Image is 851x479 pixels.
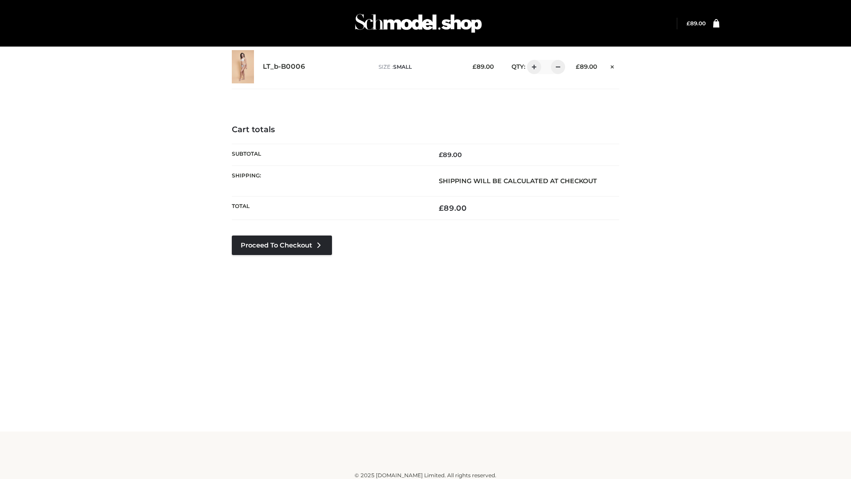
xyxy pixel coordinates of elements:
[576,63,597,70] bdi: 89.00
[439,204,467,212] bdi: 89.00
[687,20,706,27] bdi: 89.00
[503,60,562,74] div: QTY:
[687,20,706,27] a: £89.00
[393,63,412,70] span: SMALL
[439,204,444,212] span: £
[352,6,485,41] img: Schmodel Admin 964
[232,196,425,220] th: Total
[576,63,580,70] span: £
[232,125,619,135] h4: Cart totals
[439,177,597,185] strong: Shipping will be calculated at checkout
[379,63,459,71] p: size :
[232,50,254,83] img: LT_b-B0006 - SMALL
[472,63,494,70] bdi: 89.00
[687,20,690,27] span: £
[232,165,425,196] th: Shipping:
[439,151,443,159] span: £
[263,63,305,71] a: LT_b-B0006
[232,144,425,165] th: Subtotal
[232,236,332,255] a: Proceed to Checkout
[606,60,619,71] a: Remove this item
[439,151,462,159] bdi: 89.00
[472,63,476,70] span: £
